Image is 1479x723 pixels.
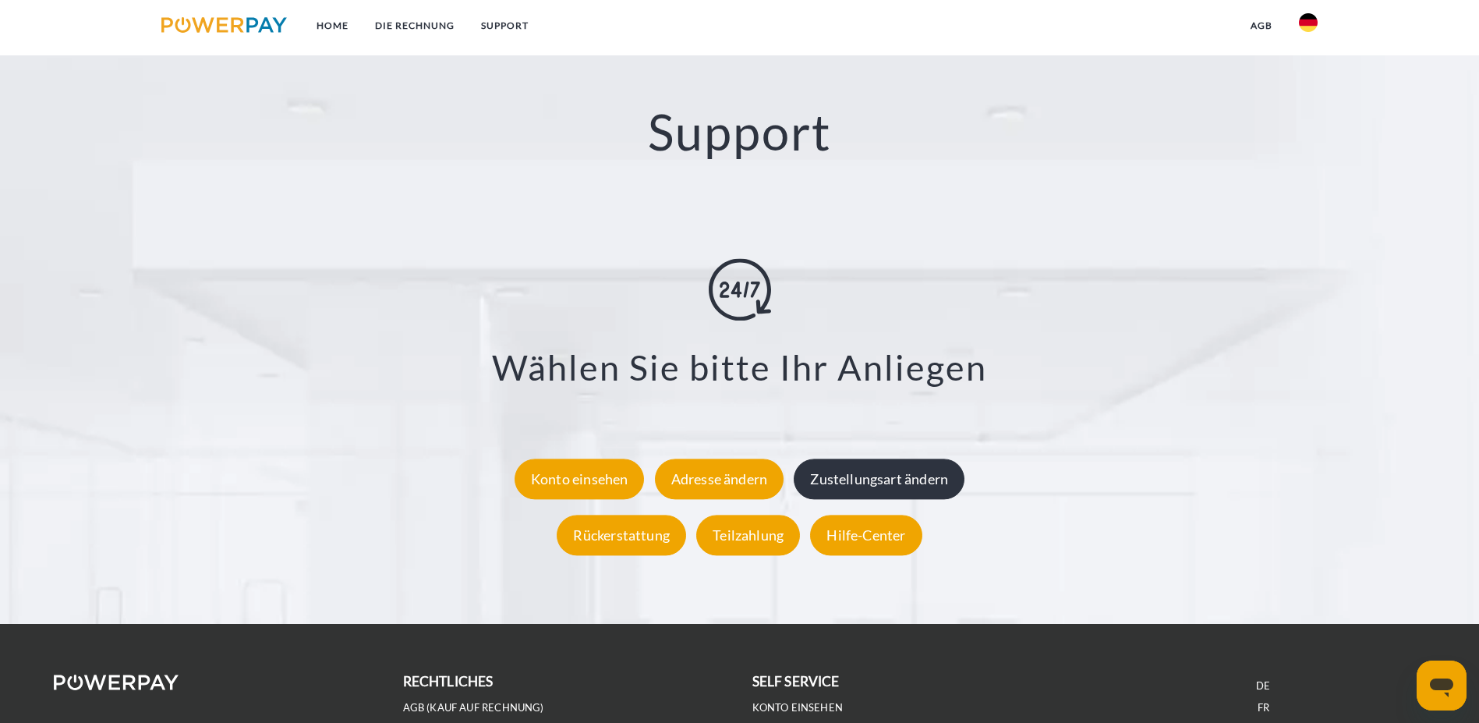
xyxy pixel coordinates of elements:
[54,675,179,690] img: logo-powerpay-white.svg
[511,471,649,488] a: Konto einsehen
[515,459,645,500] div: Konto einsehen
[790,471,968,488] a: Zustellungsart ändern
[468,12,542,40] a: SUPPORT
[806,527,925,544] a: Hilfe-Center
[362,12,468,40] a: DIE RECHNUNG
[74,101,1405,163] h2: Support
[1417,661,1467,711] iframe: Schaltfläche zum Öffnen des Messaging-Fensters
[403,673,494,689] b: rechtliches
[403,701,544,714] a: AGB (Kauf auf Rechnung)
[709,258,771,321] img: online-shopping.svg
[696,516,800,556] div: Teilzahlung
[651,471,788,488] a: Adresse ändern
[810,516,922,556] div: Hilfe-Center
[553,527,690,544] a: Rückerstattung
[1299,13,1318,32] img: de
[303,12,362,40] a: Home
[1237,12,1286,40] a: agb
[557,516,686,556] div: Rückerstattung
[752,673,840,689] b: self service
[161,17,287,33] img: logo-powerpay.svg
[94,346,1385,389] h3: Wählen Sie bitte Ihr Anliegen
[655,459,784,500] div: Adresse ändern
[794,459,964,500] div: Zustellungsart ändern
[1256,679,1270,693] a: DE
[752,701,844,714] a: Konto einsehen
[1258,701,1269,714] a: FR
[692,527,804,544] a: Teilzahlung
